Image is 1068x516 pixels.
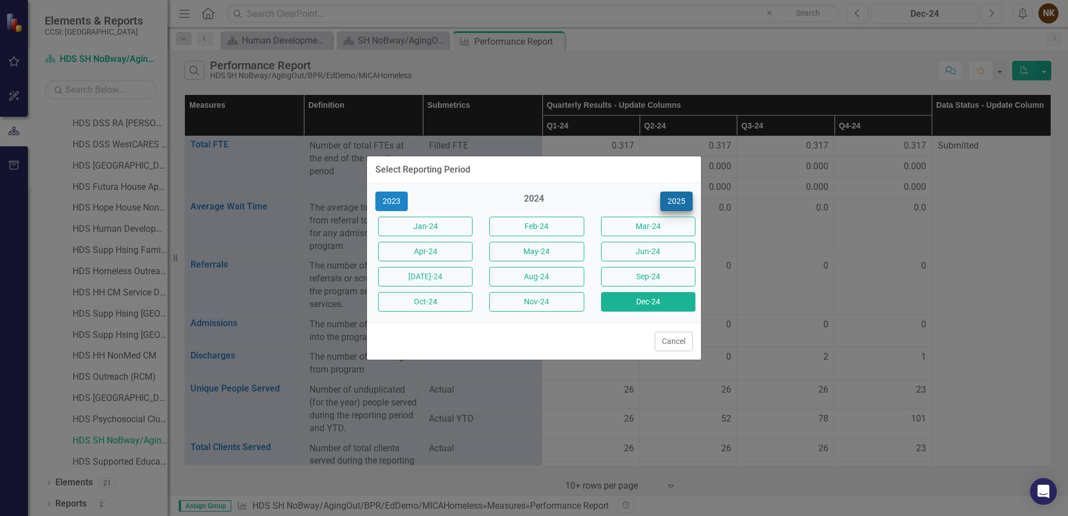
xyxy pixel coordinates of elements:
button: May-24 [489,242,584,261]
button: Jun-24 [601,242,695,261]
button: Jan-24 [378,217,473,236]
button: [DATE]-24 [378,267,473,286]
button: Cancel [655,332,693,351]
button: Apr-24 [378,242,473,261]
button: Feb-24 [489,217,584,236]
div: 2024 [487,193,581,211]
button: 2023 [375,192,408,211]
button: Mar-24 [601,217,695,236]
button: Nov-24 [489,292,584,312]
button: 2025 [660,192,693,211]
button: Sep-24 [601,267,695,286]
div: Open Intercom Messenger [1030,478,1057,505]
button: Dec-24 [601,292,695,312]
button: Aug-24 [489,267,584,286]
div: Select Reporting Period [375,165,470,175]
button: Oct-24 [378,292,473,312]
